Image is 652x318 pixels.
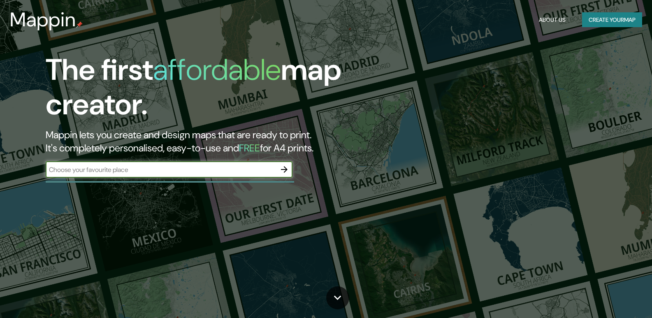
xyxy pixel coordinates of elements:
button: About Us [536,12,569,28]
img: mappin-pin [76,21,83,28]
h1: affordable [153,51,281,89]
h3: Mappin [10,8,76,31]
input: Choose your favourite place [46,165,276,174]
h1: The first map creator. [46,53,372,128]
h2: Mappin lets you create and design maps that are ready to print. It's completely personalised, eas... [46,128,372,155]
h5: FREE [239,142,260,154]
button: Create yourmap [582,12,642,28]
